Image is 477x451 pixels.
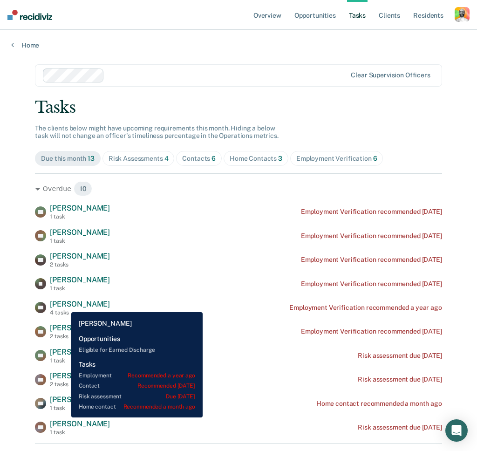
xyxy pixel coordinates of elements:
span: 4 [164,155,169,162]
div: Employment Verification recommended a year ago [289,304,442,312]
div: Risk Assessments [109,155,169,163]
div: 1 task [50,285,110,292]
span: [PERSON_NAME] [50,204,110,212]
div: 2 tasks [50,333,110,340]
div: Due this month [41,155,95,163]
div: Contacts [182,155,216,163]
div: Employment Verification recommended [DATE] [301,232,442,240]
span: 3 [278,155,282,162]
span: [PERSON_NAME] [50,419,110,428]
div: Employment Verification recommended [DATE] [301,208,442,216]
a: Home [11,41,466,49]
span: [PERSON_NAME] [50,395,110,404]
div: Employment Verification recommended [DATE] [301,328,442,335]
span: [PERSON_NAME] [50,348,110,356]
div: Risk assessment due [DATE] [358,424,442,431]
span: The clients below might have upcoming requirements this month. Hiding a below task will not chang... [35,124,279,140]
div: 4 tasks [50,309,110,316]
div: Risk assessment due [DATE] [358,376,442,383]
span: [PERSON_NAME] [50,228,110,237]
span: [PERSON_NAME] [50,252,110,260]
div: Employment Verification recommended [DATE] [301,256,442,264]
div: Tasks [35,98,442,117]
span: 6 [373,155,377,162]
span: 6 [211,155,216,162]
span: [PERSON_NAME] [50,275,110,284]
div: Employment Verification [296,155,377,163]
div: Home Contacts [230,155,282,163]
div: 2 tasks [50,261,110,268]
div: Risk assessment due [DATE] [358,352,442,360]
div: 1 task [50,405,110,411]
div: 1 task [50,238,110,244]
div: 1 task [50,357,110,364]
img: Recidiviz [7,10,52,20]
div: Clear supervision officers [351,71,430,79]
span: [PERSON_NAME] [50,300,110,308]
div: 1 task [50,213,110,220]
span: [PERSON_NAME] [50,323,110,332]
span: 13 [88,155,95,162]
div: Overdue 10 [35,181,442,196]
div: 1 task [50,429,110,436]
div: Home contact recommended a month ago [316,400,442,408]
div: Open Intercom Messenger [445,419,468,442]
div: 2 tasks [50,381,110,388]
span: 10 [74,181,93,196]
span: [PERSON_NAME] [50,371,110,380]
div: Employment Verification recommended [DATE] [301,280,442,288]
